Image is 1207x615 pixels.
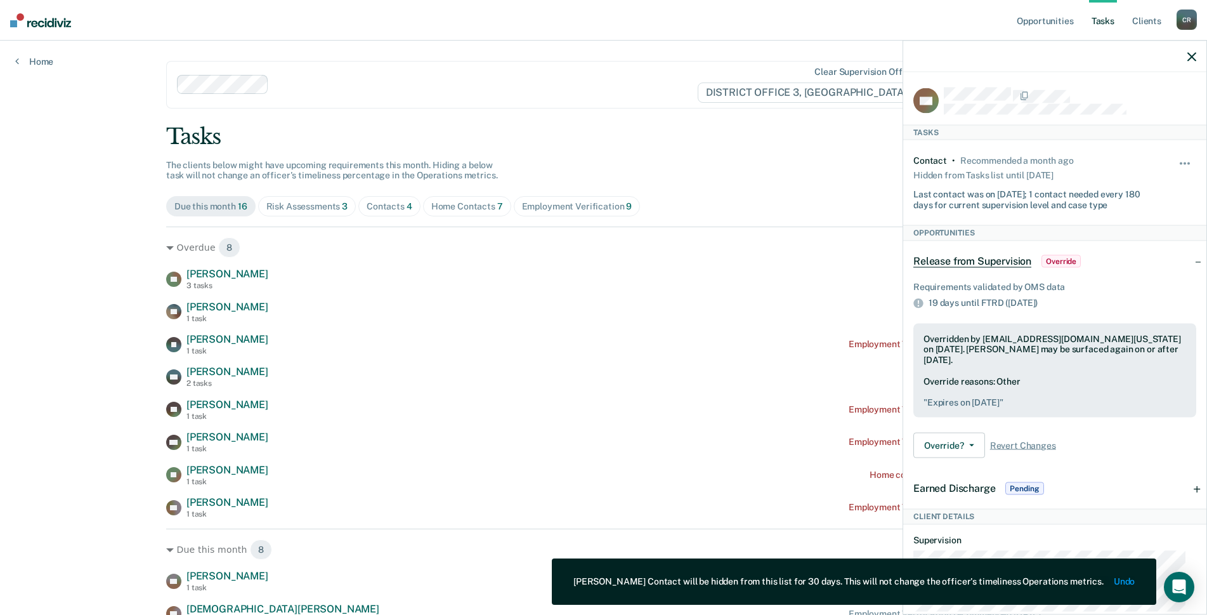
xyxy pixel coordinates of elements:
[250,539,272,560] span: 8
[849,502,1041,513] div: Employment Verification recommended [DATE]
[870,470,1041,480] div: Home contact recommended a month ago
[186,570,268,582] span: [PERSON_NAME]
[522,201,632,212] div: Employment Verification
[814,67,922,77] div: Clear supervision officers
[1041,255,1081,267] span: Override
[186,379,268,388] div: 2 tasks
[186,301,268,313] span: [PERSON_NAME]
[166,124,1041,150] div: Tasks
[186,583,268,592] div: 1 task
[573,576,1104,587] div: [PERSON_NAME] Contact will be hidden from this list for 30 days. This will not change the officer...
[913,166,1054,183] div: Hidden from Tasks list until [DATE]
[1177,10,1197,30] div: C R
[186,281,268,290] div: 3 tasks
[913,281,1196,292] div: Requirements validated by OMS data
[238,201,247,211] span: 16
[903,509,1206,524] div: Client Details
[849,404,1041,415] div: Employment Verification recommended [DATE]
[923,376,1186,407] div: Override reasons: Other
[166,237,1041,258] div: Overdue
[342,201,348,211] span: 3
[903,468,1206,509] div: Earned DischargePending
[166,160,498,181] span: The clients below might have upcoming requirements this month. Hiding a below task will not chang...
[186,366,268,378] span: [PERSON_NAME]
[923,397,1186,407] pre: " Expires on [DATE] "
[166,539,1041,560] div: Due this month
[960,155,1074,166] div: Recommended a month ago
[186,412,268,421] div: 1 task
[186,510,268,519] div: 1 task
[186,477,268,486] div: 1 task
[186,399,268,411] span: [PERSON_NAME]
[626,201,632,211] span: 9
[15,56,53,67] a: Home
[497,201,503,211] span: 7
[913,183,1149,210] div: Last contact was on [DATE]; 1 contact needed every 180 days for current supervision level and cas...
[952,155,955,166] div: •
[849,437,1041,447] div: Employment Verification recommended [DATE]
[186,603,379,615] span: [DEMOGRAPHIC_DATA][PERSON_NAME]
[186,314,268,323] div: 1 task
[990,440,1056,451] span: Revert Changes
[903,225,1206,241] div: Opportunities
[431,201,503,212] div: Home Contacts
[10,13,71,27] img: Recidiviz
[923,333,1186,365] div: Overridden by [EMAIL_ADDRESS][DOMAIN_NAME][US_STATE] on [DATE]. [PERSON_NAME] may be surfaced aga...
[913,482,995,494] span: Earned Discharge
[186,496,268,508] span: [PERSON_NAME]
[913,534,1196,545] dt: Supervision
[186,444,268,453] div: 1 task
[1005,482,1043,495] span: Pending
[367,201,412,212] div: Contacts
[903,124,1206,140] div: Tasks
[913,433,985,458] button: Override?
[929,297,1196,308] div: 19 days until FTRD ([DATE])
[407,201,412,211] span: 4
[186,268,268,280] span: [PERSON_NAME]
[1114,576,1135,587] button: Undo
[913,155,947,166] div: Contact
[266,201,348,212] div: Risk Assessments
[186,347,268,355] div: 1 task
[218,237,240,258] span: 8
[186,464,268,476] span: [PERSON_NAME]
[186,431,268,443] span: [PERSON_NAME]
[913,255,1031,267] span: Release from Supervision
[903,241,1206,281] div: Release from SupervisionOverride
[1164,572,1194,602] div: Open Intercom Messenger
[174,201,247,212] div: Due this month
[698,83,925,103] span: DISTRICT OFFICE 3, [GEOGRAPHIC_DATA]
[849,339,1041,350] div: Employment Verification recommended [DATE]
[186,333,268,345] span: [PERSON_NAME]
